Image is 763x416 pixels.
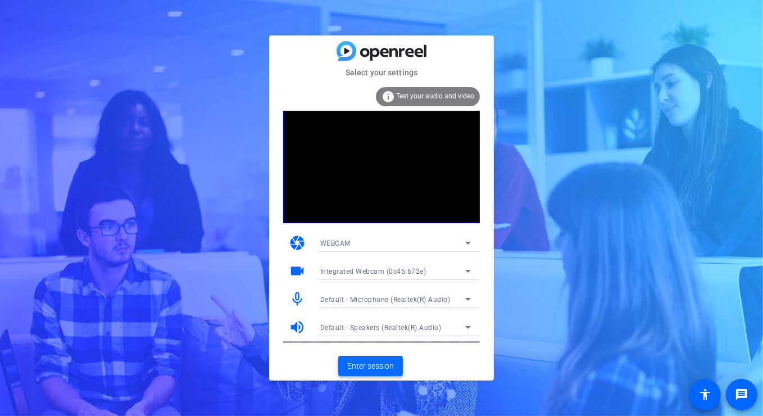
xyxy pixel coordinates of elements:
[289,291,306,308] mat-icon: mic_none
[320,296,451,304] span: Default - Microphone (Realtek(R) Audio)
[381,90,395,103] mat-icon: info
[269,66,494,79] mat-card-subtitle: Select your settings
[338,356,403,376] button: Enter session
[396,92,474,100] span: Test your audio and video
[289,234,306,251] mat-icon: camera
[337,41,426,61] img: blue-gradient.svg
[320,268,426,275] span: Integrated Webcam (0c45:672e)
[347,360,394,372] span: Enter session
[320,239,351,247] span: WEBCAM
[735,388,748,401] mat-icon: message
[320,324,442,332] span: Default - Speakers (Realtek(R) Audio)
[289,319,306,336] mat-icon: volume_up
[289,263,306,279] mat-icon: videocam
[698,388,712,401] mat-icon: accessibility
